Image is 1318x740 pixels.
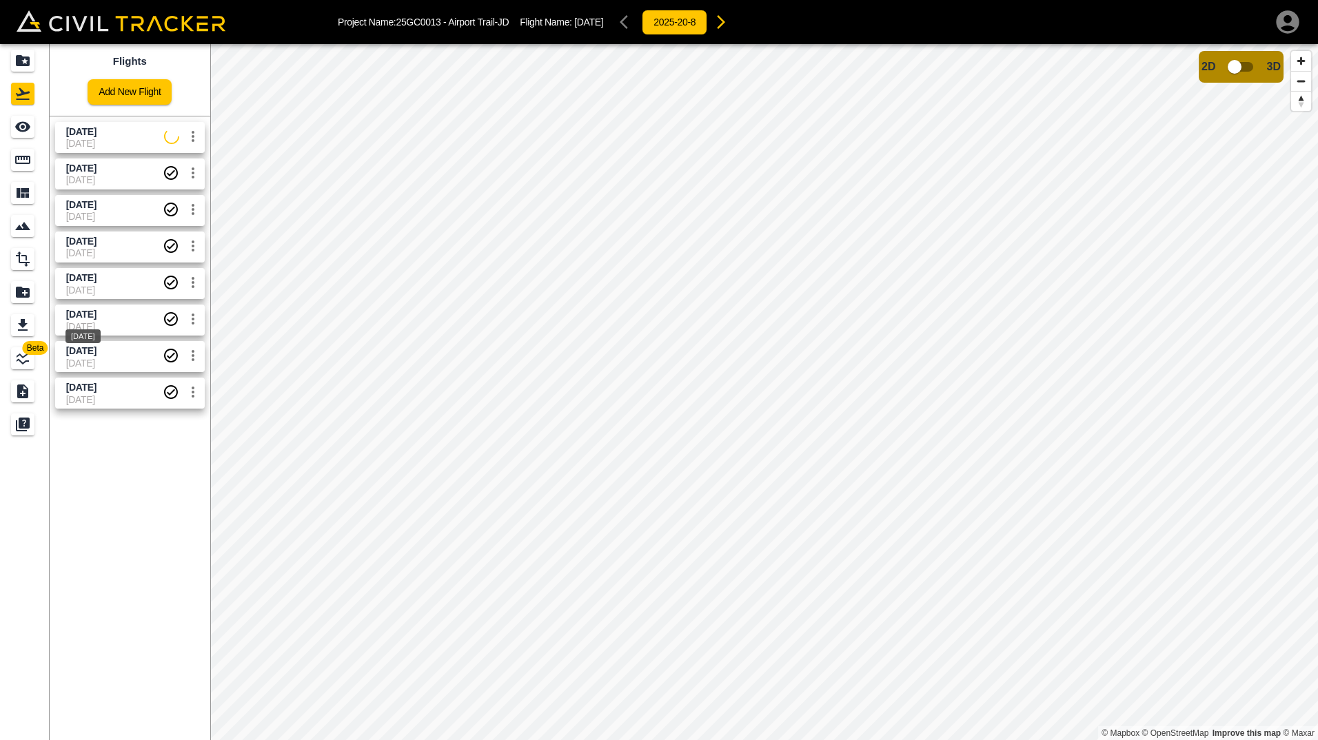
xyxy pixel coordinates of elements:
span: 2D [1202,61,1215,73]
a: Mapbox [1102,728,1139,738]
a: Maxar [1283,728,1315,738]
button: Zoom in [1291,51,1311,71]
img: Civil Tracker [17,10,225,32]
div: [DATE] [65,329,101,343]
canvas: Map [210,44,1318,740]
button: Reset bearing to north [1291,91,1311,111]
button: 2025-20-8 [642,10,707,35]
p: Flight Name: [520,17,603,28]
p: Project Name: 25GC0013 - Airport Trail-JD [338,17,509,28]
a: OpenStreetMap [1142,728,1209,738]
a: Map feedback [1213,728,1281,738]
span: 3D [1267,61,1281,73]
button: Zoom out [1291,71,1311,91]
span: [DATE] [574,17,603,28]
